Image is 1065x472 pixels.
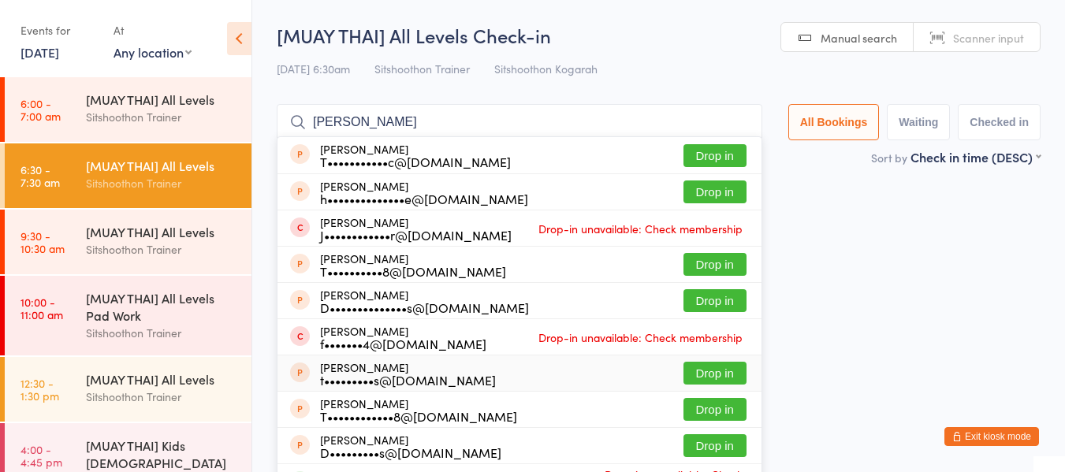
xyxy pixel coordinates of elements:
button: Drop in [683,144,747,167]
div: [PERSON_NAME] [320,325,486,350]
div: Sitshoothon Trainer [86,388,238,406]
a: 12:30 -1:30 pm[MUAY THAI] All LevelsSitshoothon Trainer [5,357,251,422]
div: Sitshoothon Trainer [86,324,238,342]
span: Manual search [821,30,897,46]
div: [PERSON_NAME] [320,143,511,168]
time: 10:00 - 11:00 am [20,295,63,321]
span: [DATE] 6:30am [277,61,350,76]
div: [PERSON_NAME] [320,397,517,422]
div: [MUAY THAI] Kids [DEMOGRAPHIC_DATA] [86,437,238,471]
div: [PERSON_NAME] [320,180,528,205]
button: Drop in [683,362,747,385]
button: Checked in [958,104,1041,140]
a: 6:00 -7:00 am[MUAY THAI] All LevelsSitshoothon Trainer [5,77,251,142]
label: Sort by [871,150,907,165]
div: [PERSON_NAME] [320,252,506,277]
button: All Bookings [788,104,880,140]
button: Exit kiosk mode [944,427,1039,446]
div: [PERSON_NAME] [320,216,512,241]
span: Drop-in unavailable: Check membership [534,325,747,349]
div: At [114,17,192,43]
a: 10:00 -11:00 am[MUAY THAI] All Levels Pad WorkSitshoothon Trainer [5,276,251,355]
time: 4:00 - 4:45 pm [20,443,62,468]
div: [MUAY THAI] All Levels [86,223,238,240]
div: T•••••••••••c@[DOMAIN_NAME] [320,155,511,168]
a: 9:30 -10:30 am[MUAY THAI] All LevelsSitshoothon Trainer [5,210,251,274]
time: 12:30 - 1:30 pm [20,377,59,402]
span: Sitshoothon Kogarah [494,61,598,76]
div: Sitshoothon Trainer [86,240,238,258]
div: [PERSON_NAME] [320,288,529,314]
div: T••••••••••8@[DOMAIN_NAME] [320,265,506,277]
div: Sitshoothon Trainer [86,174,238,192]
div: Check in time (DESC) [910,148,1041,165]
div: [MUAY THAI] All Levels [86,370,238,388]
div: J••••••••••••r@[DOMAIN_NAME] [320,229,512,241]
div: f•••••••4@[DOMAIN_NAME] [320,337,486,350]
span: Drop-in unavailable: Check membership [534,217,747,240]
span: Scanner input [953,30,1024,46]
div: [MUAY THAI] All Levels [86,157,238,174]
div: [MUAY THAI] All Levels [86,91,238,108]
div: Events for [20,17,98,43]
button: Drop in [683,180,747,203]
div: t•••••••••s@[DOMAIN_NAME] [320,374,496,386]
button: Drop in [683,434,747,457]
div: [PERSON_NAME] [320,433,501,459]
div: D•••••••••s@[DOMAIN_NAME] [320,446,501,459]
button: Drop in [683,253,747,276]
div: Sitshoothon Trainer [86,108,238,126]
a: 6:30 -7:30 am[MUAY THAI] All LevelsSitshoothon Trainer [5,143,251,208]
div: D••••••••••••••s@[DOMAIN_NAME] [320,301,529,314]
time: 6:00 - 7:00 am [20,97,61,122]
div: h••••••••••••••e@[DOMAIN_NAME] [320,192,528,205]
div: T••••••••••••8@[DOMAIN_NAME] [320,410,517,422]
div: Any location [114,43,192,61]
div: [MUAY THAI] All Levels Pad Work [86,289,238,324]
input: Search [277,104,762,140]
time: 9:30 - 10:30 am [20,229,65,255]
span: Sitshoothon Trainer [374,61,470,76]
button: Drop in [683,398,747,421]
a: [DATE] [20,43,59,61]
h2: [MUAY THAI] All Levels Check-in [277,22,1041,48]
button: Waiting [887,104,950,140]
button: Drop in [683,289,747,312]
time: 6:30 - 7:30 am [20,163,60,188]
div: [PERSON_NAME] [320,361,496,386]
